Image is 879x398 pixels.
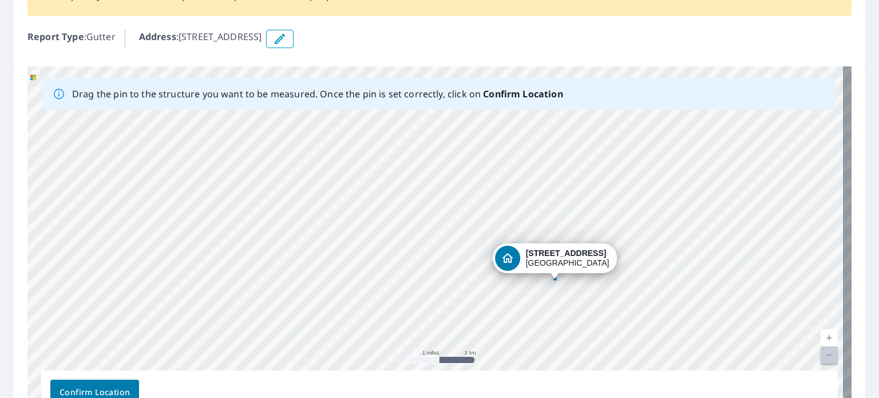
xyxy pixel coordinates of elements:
[27,30,84,43] b: Report Type
[72,87,563,101] p: Drag the pin to the structure you want to be measured. Once the pin is set correctly, click on
[483,88,563,100] b: Confirm Location
[139,30,176,43] b: Address
[27,30,116,48] p: : Gutter
[526,249,609,268] div: [GEOGRAPHIC_DATA]
[139,30,262,48] p: : [STREET_ADDRESS]
[821,346,838,364] a: Current Level 12, Zoom Out Disabled
[821,329,838,346] a: Current Level 12, Zoom In
[526,249,607,258] strong: [STREET_ADDRESS]
[493,243,617,279] div: Dropped pin, building 1, Residential property, 309 S 7th St Talco, TX 75487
